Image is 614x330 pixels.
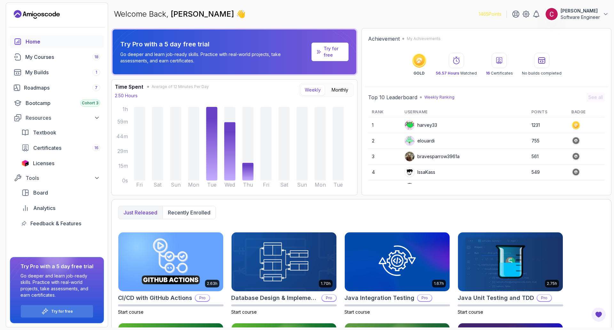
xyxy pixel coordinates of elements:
[120,40,309,49] p: Try Pro with a 5 day free trial
[405,152,414,161] img: user profile image
[458,309,483,315] span: Start course
[33,159,54,167] span: Licenses
[324,45,343,58] a: Try for free
[118,163,128,169] tspan: 15m
[344,294,414,302] h2: Java Integration Testing
[120,51,309,64] p: Go deeper and learn job-ready skills. Practice with real-world projects, take assessments, and ea...
[368,133,401,149] td: 2
[10,112,104,124] button: Resources
[118,294,192,302] h2: CI/CD with GitHub Actions
[10,97,104,109] a: bootcamp
[33,204,55,212] span: Analytics
[20,273,93,298] p: Go deeper and learn job-ready skills. Practice with real-world projects, take assessments, and ea...
[405,136,435,146] div: elouardi
[401,107,528,117] th: Username
[162,206,216,219] button: Recently enrolled
[528,149,568,165] td: 561
[30,220,81,227] span: Feedback & Features
[405,120,414,130] img: default monster avatar
[586,93,605,102] button: See all
[188,181,199,188] tspan: Mon
[10,35,104,48] a: home
[458,294,534,302] h2: Java Unit Testing and TDD
[18,217,104,230] a: feedback
[368,35,400,43] h2: Achievement
[33,129,56,136] span: Textbook
[20,305,93,318] button: Try for free
[405,183,471,193] div: fiercehummingbirdb9500
[18,202,104,214] a: analytics
[545,8,609,20] button: user profile image[PERSON_NAME]Software Engineer
[224,181,235,188] tspan: Wed
[243,181,253,188] tspan: Thu
[18,186,104,199] a: board
[153,181,162,188] tspan: Sat
[231,309,257,315] span: Start course
[136,181,143,188] tspan: Fri
[405,167,435,177] div: IssaKass
[10,81,104,94] a: roadmaps
[207,181,216,188] tspan: Tue
[115,83,143,91] h3: Time Spent
[407,36,441,41] p: My Achievements
[528,133,568,149] td: 755
[118,232,223,291] img: CI/CD with GitHub Actions card
[528,117,568,133] td: 1231
[171,181,181,188] tspan: Sun
[263,181,269,188] tspan: Fri
[546,8,558,20] img: user profile image
[25,53,100,61] div: My Courses
[436,71,459,76] span: 56.57 Hours
[51,309,73,314] a: Try for free
[568,107,605,117] th: Badge
[368,117,401,133] td: 1
[547,281,557,286] p: 2.75h
[561,8,600,14] p: [PERSON_NAME]
[94,54,98,60] span: 18
[10,172,104,184] button: Tools
[368,93,417,101] h2: Top 10 Leaderboard
[297,181,307,188] tspan: Sun
[345,232,450,291] img: Java Integration Testing card
[434,281,444,286] p: 1.67h
[114,9,246,19] p: Welcome Back,
[405,183,414,193] img: user profile image
[95,85,98,90] span: 7
[232,232,336,291] img: Database Design & Implementation card
[118,206,162,219] button: Just released
[301,85,325,95] button: Weekly
[528,165,568,180] td: 549
[24,84,100,92] div: Roadmaps
[116,133,128,140] tspan: 44m
[436,71,477,76] p: Watched
[522,71,562,76] p: No builds completed
[591,307,606,322] button: Open Feedback Button
[168,209,210,216] p: Recently enrolled
[368,149,401,165] td: 3
[118,309,144,315] span: Start course
[368,107,401,117] th: Rank
[537,295,551,301] p: Pro
[327,85,352,95] button: Monthly
[334,181,343,188] tspan: Tue
[405,167,414,177] img: user profile image
[231,232,337,315] a: Database Design & Implementation card1.70hDatabase Design & ImplementationProStart course
[405,120,437,130] div: harvey33
[26,38,100,45] div: Home
[25,68,100,76] div: My Builds
[458,232,563,291] img: Java Unit Testing and TDD card
[405,136,414,146] img: default monster avatar
[117,118,128,125] tspan: 59m
[82,101,98,106] span: Cohort 3
[123,209,157,216] p: Just released
[94,145,98,150] span: 16
[458,232,563,315] a: Java Unit Testing and TDD card2.75hJava Unit Testing and TDDProStart course
[321,281,331,286] p: 1.70h
[33,144,61,152] span: Certificates
[479,11,501,17] p: 1465 Points
[344,232,450,315] a: Java Integration Testing card1.67hJava Integration TestingProStart course
[14,9,60,20] a: Landing page
[344,309,370,315] span: Start course
[405,151,460,162] div: bravesparrow3961a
